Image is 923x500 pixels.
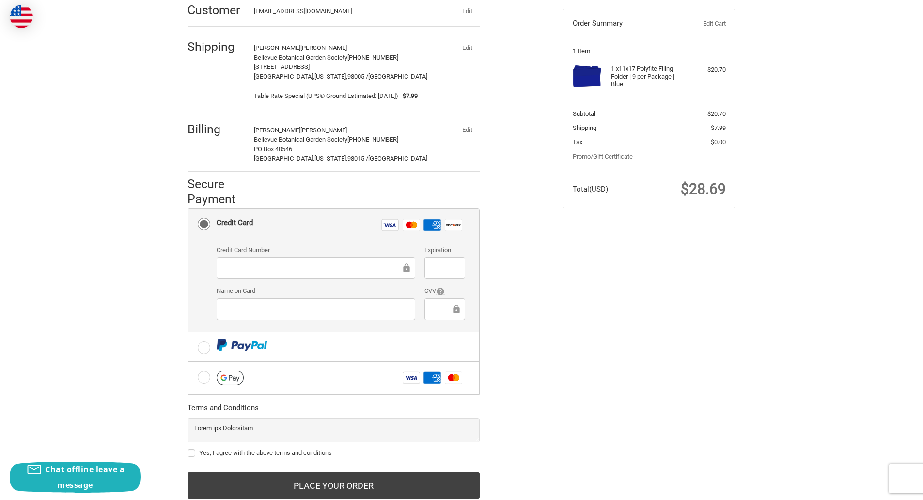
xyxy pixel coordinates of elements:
button: Edit [454,41,480,54]
span: [PERSON_NAME] [254,44,300,51]
a: Promo/Gift Certificate [573,153,633,160]
a: Edit Cart [677,19,725,29]
label: CVV [424,286,465,296]
span: Shipping [573,124,596,131]
legend: Terms and Conditions [188,403,259,418]
span: [US_STATE], [314,73,347,80]
span: [PERSON_NAME] [300,44,347,51]
span: $7.99 [398,91,418,101]
span: Tax [573,138,582,145]
iframe: Secure Credit Card Frame - Cardholder Name [223,304,408,315]
span: $28.69 [681,180,726,197]
h4: 1 x 11x17 Polyfite Filing Folder | 9 per Package | Blue [611,65,685,89]
span: [US_STATE], [314,155,347,162]
span: 98015 / [347,155,368,162]
span: Total (USD) [573,185,608,194]
label: Credit Card Number [217,245,415,255]
span: 98005 / [347,73,368,80]
iframe: Secure Credit Card Frame - Expiration Date [431,262,458,274]
span: $7.99 [711,124,726,131]
h3: 1 Item [573,48,726,55]
span: [STREET_ADDRESS] [254,63,310,70]
span: PO Box 40546 [254,145,292,153]
h2: Billing [188,122,244,137]
iframe: Secure Credit Card Frame - CVV [431,304,451,315]
h2: Customer [188,2,244,17]
span: [PHONE_NUMBER] [347,54,398,61]
span: Chat offline leave a message [45,464,125,490]
label: Name on Card [217,286,415,296]
span: [PERSON_NAME] [254,127,300,134]
span: $20.70 [707,110,726,117]
button: Edit [454,123,480,137]
span: [PERSON_NAME] [300,127,347,134]
div: Credit Card [217,215,253,231]
div: [EMAIL_ADDRESS][DOMAIN_NAME] [254,6,436,16]
textarea: Lorem ips Dolorsitam Consectet adipisc Elit sed doei://tem.48i33.utl Etdolor ma aliq://eni.88a34.... [188,418,480,442]
span: Table Rate Special (UPS® Ground Estimated: [DATE]) [254,91,398,101]
span: [GEOGRAPHIC_DATA] [368,73,427,80]
h2: Secure Payment [188,177,253,207]
span: $0.00 [711,138,726,145]
button: Place Your Order [188,472,480,499]
span: Subtotal [573,110,595,117]
img: PayPal icon [217,339,267,351]
span: [PHONE_NUMBER] [347,136,398,143]
span: Bellevue Botanical Garden Society [254,54,347,61]
img: duty and tax information for United States [10,5,33,28]
label: Yes, I agree with the above terms and conditions [188,449,480,457]
span: [GEOGRAPHIC_DATA], [254,73,314,80]
span: [GEOGRAPHIC_DATA] [368,155,427,162]
h3: Order Summary [573,19,678,29]
div: $20.70 [688,65,726,75]
span: Bellevue Botanical Garden Society [254,136,347,143]
h2: Shipping [188,39,244,54]
span: [GEOGRAPHIC_DATA], [254,155,314,162]
button: Edit [454,4,480,17]
img: Google Pay icon [217,371,244,385]
button: Chat offline leave a message [10,462,141,493]
iframe: Secure Credit Card Frame - Credit Card Number [223,262,401,274]
label: Expiration [424,245,465,255]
